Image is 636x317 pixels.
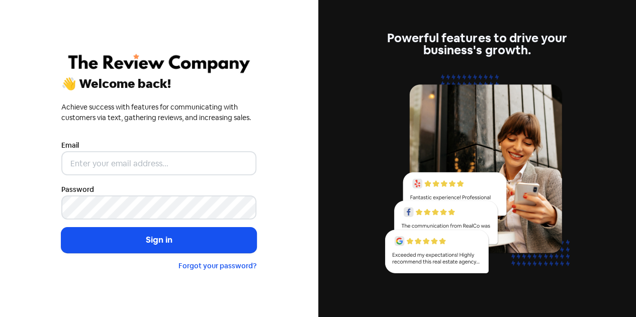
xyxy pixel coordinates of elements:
[61,228,256,253] button: Sign in
[61,78,256,90] div: 👋 Welcome back!
[61,102,256,123] div: Achieve success with features for communicating with customers via text, gathering reviews, and i...
[61,151,256,175] input: Enter your email address...
[61,140,79,151] label: Email
[380,32,575,56] div: Powerful features to drive your business's growth.
[380,68,575,285] img: reviews
[61,184,94,195] label: Password
[178,261,256,270] a: Forgot your password?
